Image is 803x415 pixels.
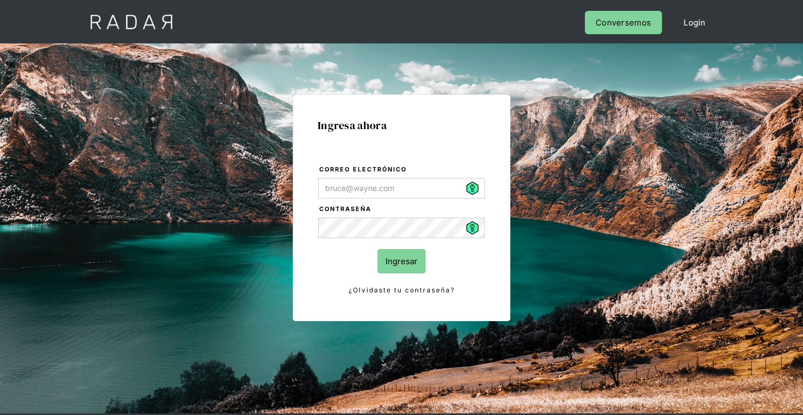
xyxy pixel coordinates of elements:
a: Login [673,11,717,34]
h1: Ingresa ahora [318,119,485,131]
a: ¿Olvidaste tu contraseña? [318,284,485,296]
input: Ingresar [377,249,426,273]
a: Conversemos [585,11,662,34]
label: Correo electrónico [319,164,485,175]
label: Contraseña [319,204,485,215]
form: Login Form [318,164,485,296]
input: bruce@wayne.com [318,178,485,199]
